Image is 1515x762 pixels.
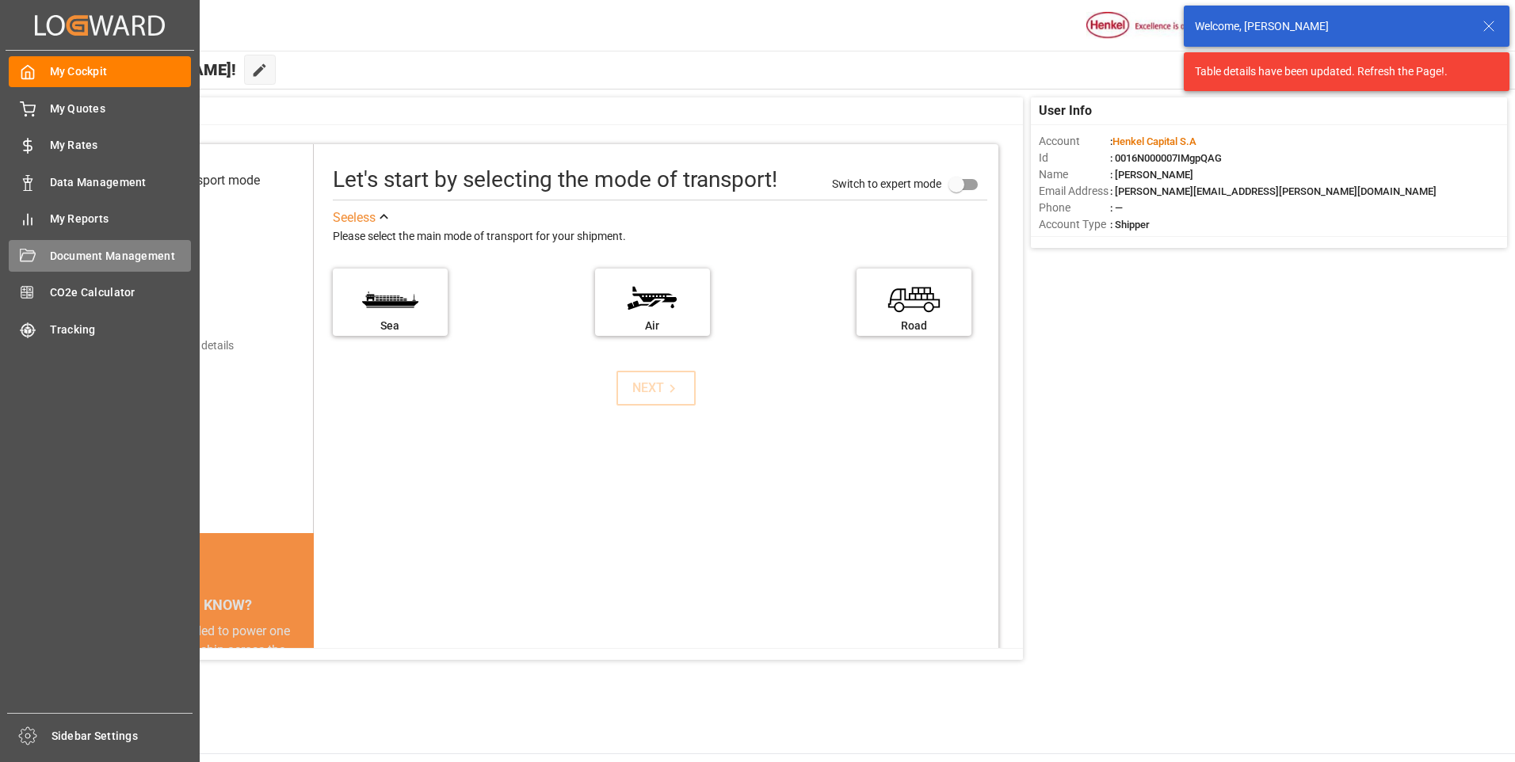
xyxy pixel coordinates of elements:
a: CO2e Calculator [9,277,191,308]
a: My Reports [9,204,191,234]
div: Welcome, [PERSON_NAME] [1195,18,1467,35]
span: My Cockpit [50,63,192,80]
div: NEXT [632,379,681,398]
span: Phone [1039,200,1110,216]
img: Henkel%20logo.jpg_1689854090.jpg [1086,12,1219,40]
span: My Rates [50,137,192,154]
span: : [PERSON_NAME] [1110,169,1193,181]
span: Hello [PERSON_NAME]! [66,55,236,85]
span: : 0016N000007IMgpQAG [1110,152,1222,164]
a: Data Management [9,166,191,197]
a: My Rates [9,130,191,161]
button: next slide / item [292,622,314,755]
span: User Info [1039,101,1092,120]
a: My Cockpit [9,56,191,87]
span: My Quotes [50,101,192,117]
span: CO2e Calculator [50,284,192,301]
span: Document Management [50,248,192,265]
a: Document Management [9,240,191,271]
div: Air [603,318,702,334]
span: My Reports [50,211,192,227]
div: Let's start by selecting the mode of transport! [333,163,777,196]
span: Data Management [50,174,192,191]
span: : — [1110,202,1123,214]
a: Tracking [9,314,191,345]
span: Account Type [1039,216,1110,233]
div: Road [864,318,964,334]
span: Account [1039,133,1110,150]
span: Name [1039,166,1110,183]
div: Add shipping details [135,337,234,354]
div: See less [333,208,376,227]
span: : [1110,135,1196,147]
span: : Shipper [1110,219,1150,231]
span: Sidebar Settings [52,728,193,745]
span: Switch to expert mode [832,177,941,189]
span: : [PERSON_NAME][EMAIL_ADDRESS][PERSON_NAME][DOMAIN_NAME] [1110,185,1437,197]
div: Sea [341,318,440,334]
button: NEXT [616,371,696,406]
div: Please select the main mode of transport for your shipment. [333,227,987,246]
div: Table details have been updated. Refresh the Page!. [1195,63,1486,80]
a: My Quotes [9,93,191,124]
span: Henkel Capital S.A [1112,135,1196,147]
span: Email Address [1039,183,1110,200]
span: Tracking [50,322,192,338]
span: Id [1039,150,1110,166]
